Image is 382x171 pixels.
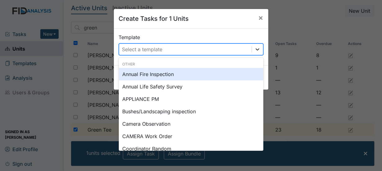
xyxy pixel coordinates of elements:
h5: Create Tasks for 1 Units [119,14,189,23]
div: Other [119,61,263,67]
div: CAMERA Work Order [119,130,263,142]
div: Camera Observation [119,118,263,130]
button: Close [254,9,268,26]
div: Select a template [122,46,163,53]
label: Template [119,34,140,41]
div: APPLIANCE PM [119,93,263,105]
div: Annual Fire Inspection [119,68,263,80]
div: Bushes/Landscaping inspection [119,105,263,118]
span: × [258,13,263,22]
div: Annual Life Safety Survey [119,80,263,93]
div: Coordinator Random [119,142,263,155]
